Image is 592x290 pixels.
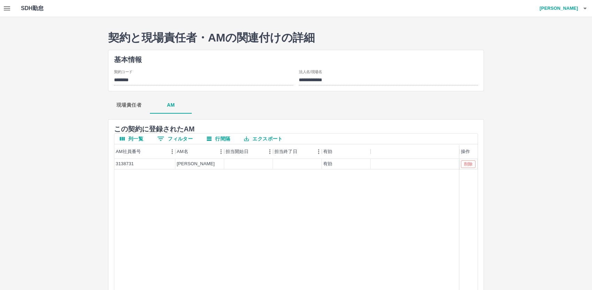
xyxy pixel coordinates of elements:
div: AM社員番号 [114,144,175,159]
h3: この 契約 に登録された AM [114,125,195,133]
button: フィルター表示 [152,133,198,144]
button: メニュー [313,146,324,157]
button: メニュー [265,146,275,157]
div: AM社員番号 [116,144,141,159]
button: AM [150,97,192,114]
div: 担当開始日 [226,144,249,159]
button: エクスポート [238,133,288,144]
div: 担当終了日 [274,144,297,159]
div: 有効 [323,161,332,167]
button: 行間隔 [201,133,236,144]
div: 有効 [323,144,332,159]
button: メニュー [216,146,226,157]
div: 担当開始日 [224,144,273,159]
div: 3138731 [116,161,134,167]
div: AM名 [175,144,224,159]
div: basic tabs example [108,97,484,114]
button: 現場責任者 [108,97,150,114]
button: ソート [188,147,198,157]
h3: 基本情報 [114,56,478,64]
label: 法人名/現場名 [299,69,322,74]
h2: 契約と現場責任者・AMの関連付けの詳細 [108,31,484,44]
div: 担当終了日 [273,144,322,159]
div: 操作 [461,144,470,159]
button: ソート [141,147,151,157]
div: [PERSON_NAME] [177,161,215,167]
button: ソート [249,147,258,157]
div: 操作 [460,144,478,159]
div: AM名 [177,144,188,159]
div: 有効 [322,144,371,159]
button: メニュー [167,146,177,157]
button: ソート [297,147,307,157]
label: 契約コード [114,69,132,74]
button: 列選択 [114,133,149,144]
